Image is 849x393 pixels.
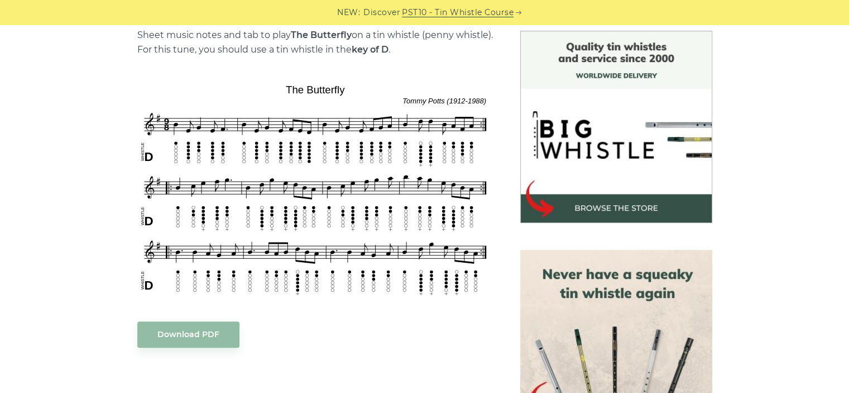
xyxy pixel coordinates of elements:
[137,321,239,348] a: Download PDF
[402,6,514,19] a: PST10 - Tin Whistle Course
[520,31,712,223] img: BigWhistle Tin Whistle Store
[137,28,493,57] p: Sheet music notes and tab to play on a tin whistle (penny whistle). For this tune, you should use...
[352,44,388,55] strong: key of D
[137,80,493,299] img: The Butterfly Tin Whistle Tabs & Sheet Music
[363,6,400,19] span: Discover
[337,6,360,19] span: NEW:
[291,30,352,40] strong: The Butterfly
